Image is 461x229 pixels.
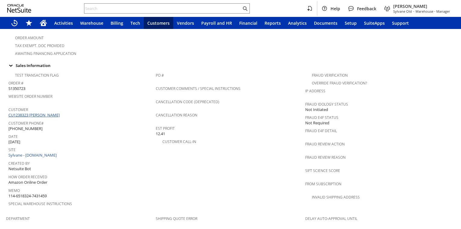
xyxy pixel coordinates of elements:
a: Awaiting Financing Application [15,51,76,56]
a: Warehouse [77,17,107,29]
a: Setup [341,17,360,29]
span: SuiteApps [364,20,385,26]
span: Payroll and HR [201,20,232,26]
a: Sift Science Score [305,168,340,173]
a: Invalid Shipping Address [312,195,360,200]
a: Fraud E4F Status [305,115,338,120]
a: Activities [51,17,77,29]
span: 12.41 [156,131,165,137]
a: From Subscription [305,181,341,186]
a: Order Amount [15,35,44,40]
a: IP Address [305,88,325,94]
span: [PHONE_NUMBER] [8,126,42,132]
span: Billing [111,20,123,26]
span: [DATE] [8,139,20,145]
a: Fraud Review Action [305,142,345,147]
svg: Home [40,19,47,27]
span: Netsuite Bot [8,166,31,172]
a: Customer Call-in [162,139,196,144]
a: Fraud Verification [312,73,348,78]
span: Setup [345,20,357,26]
span: Warehouse [80,20,103,26]
a: Customers [144,17,173,29]
a: Vendors [173,17,198,29]
span: Documents [314,20,337,26]
div: Shortcuts [22,17,36,29]
span: Activities [54,20,73,26]
a: Shipping Quote Error [156,216,197,221]
a: Fraud Idology Status [305,102,348,107]
a: Tech [127,17,144,29]
span: Not Initiated [305,107,328,113]
a: Website Order Number [8,94,52,99]
span: Not Required [305,120,329,126]
div: Sales Information [6,62,453,69]
a: Financial [236,17,261,29]
a: Tax Exempt. Doc Provided [15,43,64,48]
a: Support [388,17,412,29]
a: Created By [8,161,30,166]
span: Financial [239,20,257,26]
a: Customer [8,107,28,112]
a: Special Warehouse Instructions [8,201,72,206]
span: Analytics [288,20,307,26]
td: Sales Information [6,62,455,69]
span: Help [331,6,340,11]
span: S1350723 [8,86,25,91]
a: Override Fraud Verification? [312,81,367,86]
span: Warehouse - Manager [416,9,450,14]
span: Tech [130,20,140,26]
a: Test Transaction Flag [15,73,59,78]
span: - [413,9,414,14]
span: [PERSON_NAME] [393,3,450,9]
a: Cancellation Reason [156,113,197,118]
span: Feedback [357,6,376,11]
span: Support [392,20,409,26]
svg: logo [7,4,31,13]
span: Customers [147,20,170,26]
a: Fraud Review Reason [305,155,346,160]
a: Billing [107,17,127,29]
a: Home [36,17,51,29]
input: Search [84,5,241,12]
a: Est Profit [156,126,175,131]
span: 114-6518324-7431459 [8,193,47,199]
svg: Search [241,5,249,12]
a: Payroll and HR [198,17,236,29]
a: Date [8,134,18,139]
a: Customer Phone# [8,121,44,126]
a: PO # [156,73,164,78]
svg: Shortcuts [25,19,33,27]
a: Department [6,216,30,221]
a: Memo [8,188,20,193]
a: Analytics [284,17,310,29]
a: Customer Comments / Special Instructions [156,86,240,91]
span: Amazon Online Order [8,180,47,185]
span: Sylvane Old [393,9,412,14]
span: Vendors [177,20,194,26]
a: Fraud E4F Detail [305,128,337,133]
a: How Order Received [8,174,47,180]
a: SuiteApps [360,17,388,29]
a: Documents [310,17,341,29]
span: Reports [265,20,281,26]
svg: Recent Records [11,19,18,27]
a: Recent Records [7,17,22,29]
a: Order # [8,81,24,86]
a: Reports [261,17,284,29]
a: Delay Auto-Approval Until [305,216,357,221]
a: Site [8,147,16,152]
a: Sylvane - [DOMAIN_NAME] [8,152,58,158]
a: CU1238323 [PERSON_NAME] [8,112,61,118]
a: Cancellation Code (deprecated) [156,99,219,104]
